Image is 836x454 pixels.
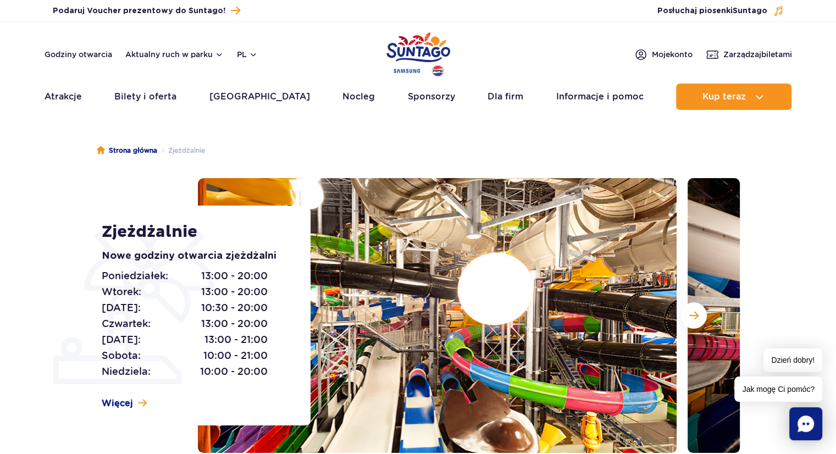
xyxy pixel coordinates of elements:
[102,268,168,284] span: Poniedziałek:
[386,27,450,78] a: Park of Poland
[723,49,792,60] span: Zarządzaj biletami
[203,348,268,363] span: 10:00 - 21:00
[706,48,792,61] a: Zarządzajbiletami
[408,84,455,110] a: Sponsorzy
[488,84,523,110] a: Dla firm
[102,397,133,409] span: Więcej
[680,302,707,329] button: Następny slajd
[102,332,141,347] span: [DATE]:
[342,84,375,110] a: Nocleg
[702,92,746,102] span: Kup teraz
[657,5,767,16] span: Posłuchaj piosenki
[102,348,141,363] span: Sobota:
[657,5,784,16] button: Posłuchaj piosenkiSuntago
[676,84,791,110] button: Kup teraz
[200,364,268,379] span: 10:00 - 20:00
[209,84,310,110] a: [GEOGRAPHIC_DATA]
[114,84,176,110] a: Bilety i oferta
[789,407,822,440] div: Chat
[733,7,767,15] span: Suntago
[734,377,822,402] span: Jak mogę Ci pomóc?
[157,145,205,156] li: Zjeżdżalnie
[45,84,82,110] a: Atrakcje
[102,364,151,379] span: Niedziela:
[634,48,693,61] a: Mojekonto
[125,50,224,59] button: Aktualny ruch w parku
[201,300,268,315] span: 10:30 - 20:00
[201,316,268,331] span: 13:00 - 20:00
[237,49,258,60] button: pl
[763,348,822,372] span: Dzień dobry!
[556,84,644,110] a: Informacje i pomoc
[201,268,268,284] span: 13:00 - 20:00
[102,300,141,315] span: [DATE]:
[102,222,286,242] h1: Zjeżdżalnie
[97,145,157,156] a: Strona główna
[204,332,268,347] span: 13:00 - 21:00
[102,284,141,300] span: Wtorek:
[53,3,240,18] a: Podaruj Voucher prezentowy do Suntago!
[45,49,112,60] a: Godziny otwarcia
[102,248,286,264] p: Nowe godziny otwarcia zjeżdżalni
[102,316,151,331] span: Czwartek:
[102,397,147,409] a: Więcej
[53,5,225,16] span: Podaruj Voucher prezentowy do Suntago!
[201,284,268,300] span: 13:00 - 20:00
[652,49,693,60] span: Moje konto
